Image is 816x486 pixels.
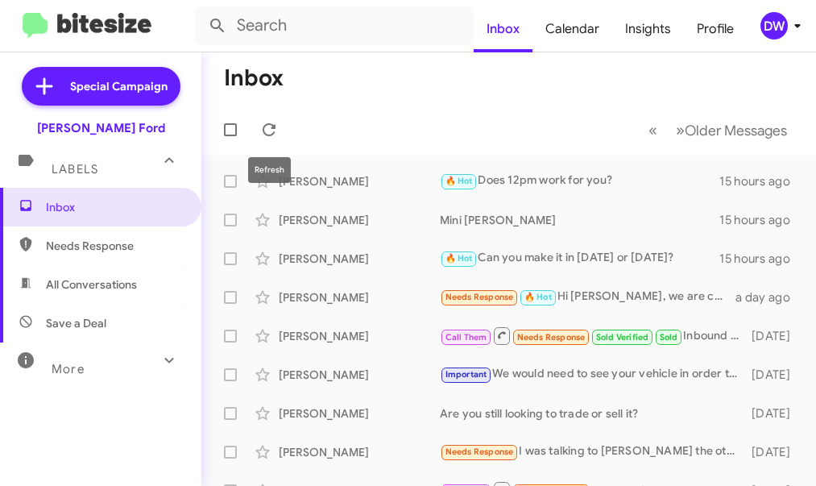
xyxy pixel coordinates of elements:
[52,362,85,376] span: More
[666,114,797,147] button: Next
[440,405,747,422] div: Are you still looking to trade or sell it?
[46,315,106,331] span: Save a Deal
[445,369,487,380] span: Important
[612,6,684,52] a: Insights
[596,332,649,343] span: Sold Verified
[440,442,747,461] div: I was talking to [PERSON_NAME] the other day. Can she send updated number with this applied?
[445,332,487,343] span: Call Them
[279,289,440,305] div: [PERSON_NAME]
[279,212,440,228] div: [PERSON_NAME]
[719,173,803,189] div: 15 hours ago
[445,176,473,186] span: 🔥 Hot
[735,289,803,305] div: a day ago
[70,78,168,94] span: Special Campaign
[440,249,719,268] div: Can you make it in [DATE] or [DATE]?
[532,6,612,52] a: Calendar
[37,120,165,136] div: [PERSON_NAME] Ford
[279,367,440,383] div: [PERSON_NAME]
[445,253,473,264] span: 🔥 Hot
[640,114,797,147] nav: Page navigation example
[474,6,532,52] a: Inbox
[279,328,440,344] div: [PERSON_NAME]
[224,65,284,91] h1: Inbox
[440,212,719,228] div: Mini [PERSON_NAME]
[46,199,183,215] span: Inbox
[440,365,747,384] div: We would need to see your vehicle in order to get you the most money a possible. The process only...
[719,212,803,228] div: 15 hours ago
[279,444,440,460] div: [PERSON_NAME]
[22,67,180,106] a: Special Campaign
[279,173,440,189] div: [PERSON_NAME]
[248,157,291,183] div: Refresh
[660,332,678,343] span: Sold
[445,292,514,302] span: Needs Response
[676,120,685,140] span: »
[639,114,667,147] button: Previous
[279,251,440,267] div: [PERSON_NAME]
[684,6,747,52] a: Profile
[685,122,787,139] span: Older Messages
[719,251,803,267] div: 15 hours ago
[524,292,552,302] span: 🔥 Hot
[46,238,183,254] span: Needs Response
[440,288,735,306] div: Hi [PERSON_NAME], we are currently running late. I should be there about 1500. Just looking at an...
[747,444,803,460] div: [DATE]
[648,120,657,140] span: «
[747,405,803,422] div: [DATE]
[747,328,803,344] div: [DATE]
[46,276,137,293] span: All Conversations
[760,12,788,39] div: DW
[747,12,798,39] button: DW
[279,405,440,422] div: [PERSON_NAME]
[440,326,747,346] div: Inbound Call
[445,447,514,457] span: Needs Response
[517,332,586,343] span: Needs Response
[747,367,803,383] div: [DATE]
[195,6,474,45] input: Search
[52,162,98,177] span: Labels
[440,172,719,190] div: Does 12pm work for you?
